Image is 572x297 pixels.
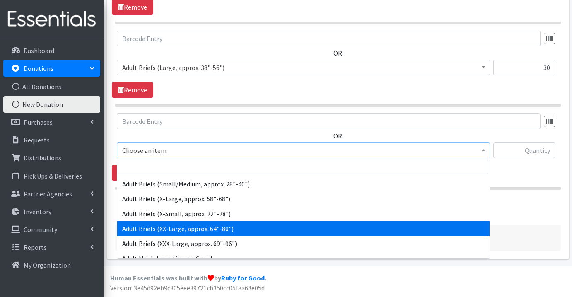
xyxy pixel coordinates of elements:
span: Choose an item [117,142,490,158]
label: OR [333,131,342,141]
li: Adult Briefs (X-Small, approx. 22"-28") [117,206,490,221]
a: All Donations [3,78,100,95]
p: Donations [24,64,53,72]
a: Remove [112,165,153,181]
input: Barcode Entry [117,31,541,46]
strong: Human Essentials was built with by . [110,274,266,282]
a: My Organization [3,257,100,273]
a: New Donation [3,96,100,113]
li: Adult Briefs (XXX-Large, approx. 69"-96") [117,236,490,251]
a: Distributions [3,150,100,166]
li: Adult Briefs (X-Large, approx. 58"-68") [117,191,490,206]
input: Quantity [493,142,555,158]
li: Adult Briefs (Small/Medium, approx. 28"-40") [117,176,490,191]
span: Adult Briefs (Large, approx. 38"-56") [117,60,490,75]
a: Donations [3,60,100,77]
input: Barcode Entry [117,113,541,129]
p: Community [24,225,57,234]
span: Adult Briefs (Large, approx. 38"-56") [122,62,485,73]
a: Reports [3,239,100,256]
a: Requests [3,132,100,148]
span: Choose an item [122,145,485,156]
img: HumanEssentials [3,5,100,33]
p: Pick Ups & Deliveries [24,172,82,180]
p: Distributions [24,154,61,162]
p: Inventory [24,208,51,216]
a: Remove [112,82,153,98]
li: Adult Men's Incontinence Guards [117,251,490,266]
a: Community [3,221,100,238]
p: Requests [24,136,50,144]
label: OR [333,48,342,58]
p: Partner Agencies [24,190,72,198]
p: Reports [24,243,47,251]
span: Version: 3e45d92eb9c305eee39721cb350cc05faa68e05d [110,284,265,292]
a: Purchases [3,114,100,130]
p: My Organization [24,261,71,269]
a: Inventory [3,203,100,220]
a: Ruby for Good [221,274,265,282]
a: Pick Ups & Deliveries [3,168,100,184]
a: Partner Agencies [3,186,100,202]
p: Dashboard [24,46,54,55]
input: Quantity [493,60,555,75]
p: Purchases [24,118,53,126]
a: Dashboard [3,42,100,59]
li: Adult Briefs (XX-Large, approx. 64"-80") [117,221,490,236]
